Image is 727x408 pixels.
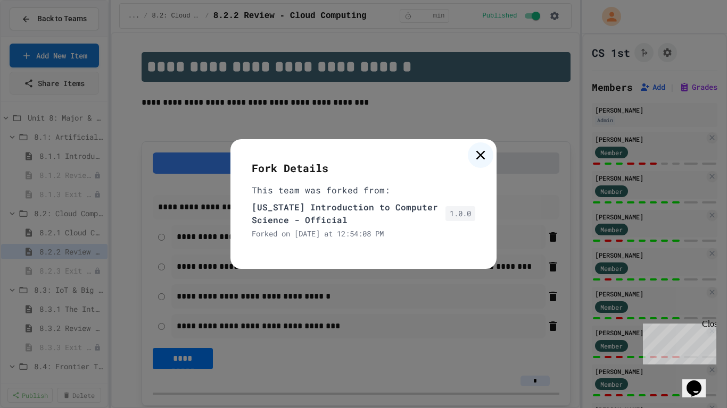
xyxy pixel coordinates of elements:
[252,228,475,239] p: Forked on [DATE] at 12:54:08 PM
[252,184,475,197] p: This team was forked from:
[639,319,716,364] iframe: chat widget
[682,365,716,397] iframe: chat widget
[4,4,73,67] div: Chat with us now!Close
[252,160,475,175] div: Fork Details
[445,206,475,221] span: 1.0.0
[252,201,441,226] p: [US_STATE] Introduction to Computer Science - Official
